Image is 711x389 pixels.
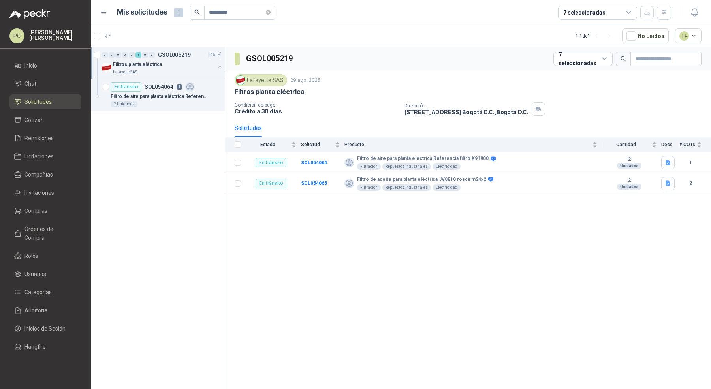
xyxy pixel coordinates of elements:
[617,163,641,169] div: Unidades
[256,158,286,167] div: En tránsito
[9,267,81,282] a: Usuarios
[113,61,162,68] p: Filtros planta eléctrica
[9,248,81,263] a: Roles
[111,82,141,92] div: En tránsito
[357,177,486,183] b: Filtro de aceite para planta eléctrica JV0810 rosca m24x2
[559,50,598,68] div: 7 seleccionadas
[622,28,669,43] button: No Leídos
[563,8,606,17] div: 7 seleccionadas
[679,142,695,147] span: # COTs
[9,185,81,200] a: Invitaciones
[301,160,327,165] b: SOL054064
[235,108,398,115] p: Crédito a 30 días
[602,177,656,184] b: 2
[117,7,167,18] h1: Mis solicitudes
[301,142,333,147] span: Solicitud
[344,142,591,147] span: Producto
[9,285,81,300] a: Categorías
[576,30,616,42] div: 1 - 1 de 1
[404,103,529,109] p: Dirección
[382,163,431,170] div: Repuestos Industriales
[122,52,128,58] div: 0
[113,69,137,75] p: Lafayette SAS
[24,207,47,215] span: Compras
[135,52,141,58] div: 1
[24,98,52,106] span: Solicitudes
[24,188,54,197] span: Invitaciones
[9,149,81,164] a: Licitaciones
[246,142,290,147] span: Estado
[24,306,47,315] span: Auditoria
[174,8,183,17] span: 1
[149,52,155,58] div: 0
[9,131,81,146] a: Remisiones
[675,28,702,43] button: 14
[9,339,81,354] a: Hangfire
[9,203,81,218] a: Compras
[129,52,135,58] div: 0
[24,288,52,297] span: Categorías
[679,180,702,187] b: 2
[9,28,24,43] div: PC
[301,137,344,152] th: Solicitud
[357,184,381,191] div: Filtración
[24,116,43,124] span: Cotizar
[24,342,46,351] span: Hangfire
[382,184,431,191] div: Repuestos Industriales
[617,184,641,190] div: Unidades
[158,52,191,58] p: GSOL005219
[235,88,305,96] p: Filtros planta eléctrica
[235,102,398,108] p: Condición de pago
[266,10,271,15] span: close-circle
[357,163,381,170] div: Filtración
[9,58,81,73] a: Inicio
[24,270,46,278] span: Usuarios
[602,142,650,147] span: Cantidad
[679,159,702,167] b: 1
[208,51,222,59] p: [DATE]
[24,225,74,242] span: Órdenes de Compra
[235,74,287,86] div: Lafayette SAS
[24,61,37,70] span: Inicio
[24,152,54,161] span: Licitaciones
[194,9,200,15] span: search
[142,52,148,58] div: 0
[24,134,54,143] span: Remisiones
[246,137,301,152] th: Estado
[102,50,223,75] a: 0 0 0 0 0 1 0 0 GSOL005219[DATE] Company LogoFiltros planta eléctricaLafayette SAS
[145,84,173,90] p: SOL054064
[24,324,66,333] span: Inicios de Sesión
[29,30,81,41] p: [PERSON_NAME] [PERSON_NAME]
[111,101,138,107] div: 2 Unidades
[301,180,327,186] a: SOL054065
[109,52,115,58] div: 0
[9,76,81,91] a: Chat
[111,93,209,100] p: Filtro de aire para planta eléctrica Referencia filtro K91900
[266,9,271,16] span: close-circle
[661,137,679,152] th: Docs
[621,56,626,62] span: search
[357,156,489,162] b: Filtro de aire para planta eléctrica Referencia filtro K91900
[602,137,661,152] th: Cantidad
[235,124,262,132] div: Solicitudes
[679,137,711,152] th: # COTs
[24,79,36,88] span: Chat
[344,137,602,152] th: Producto
[9,9,50,19] img: Logo peakr
[102,52,108,58] div: 0
[9,222,81,245] a: Órdenes de Compra
[102,63,111,72] img: Company Logo
[9,303,81,318] a: Auditoria
[24,252,38,260] span: Roles
[602,156,656,163] b: 2
[177,84,182,90] p: 1
[9,113,81,128] a: Cotizar
[24,170,53,179] span: Compañías
[236,76,245,85] img: Company Logo
[9,321,81,336] a: Inicios de Sesión
[9,94,81,109] a: Solicitudes
[256,179,286,188] div: En tránsito
[115,52,121,58] div: 0
[433,184,461,191] div: Electricidad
